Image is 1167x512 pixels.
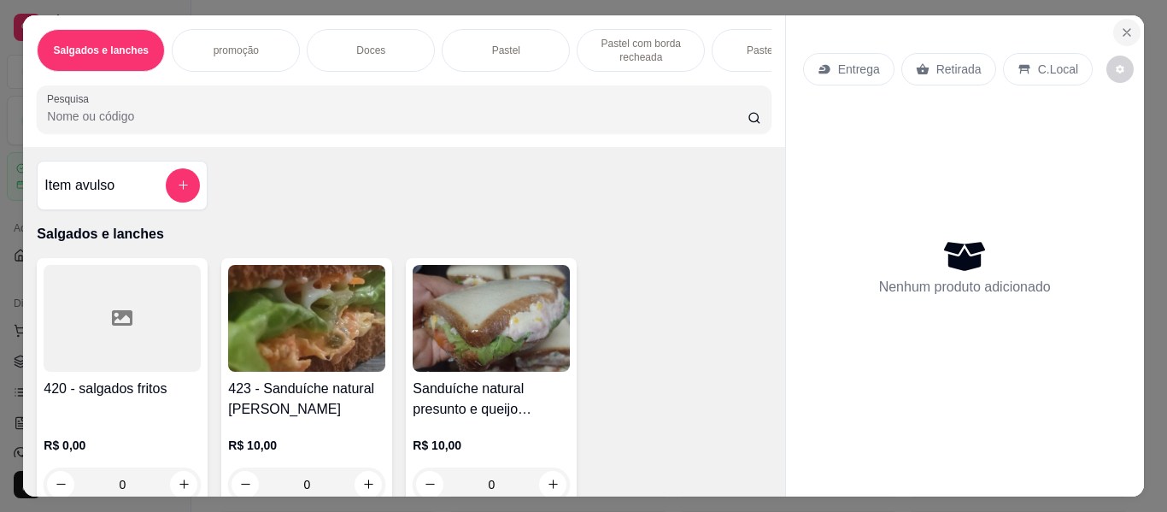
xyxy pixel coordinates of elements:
[1038,61,1078,78] p: C.Local
[228,379,385,420] h4: 423 - Sanduíche natural [PERSON_NAME]
[413,437,570,454] p: R$ 10,00
[47,108,748,125] input: Pesquisa
[355,471,382,498] button: increase-product-quantity
[47,91,95,106] label: Pesquisa
[232,471,259,498] button: decrease-product-quantity
[228,437,385,454] p: R$ 10,00
[166,168,200,203] button: add-separate-item
[591,37,690,64] p: Pastel com borda recheada
[44,175,114,196] h4: Item avulso
[1106,56,1134,83] button: decrease-product-quantity
[936,61,982,78] p: Retirada
[838,61,880,78] p: Entrega
[228,265,385,372] img: product-image
[416,471,443,498] button: decrease-product-quantity
[214,44,259,57] p: promoção
[37,224,771,244] p: Salgados e lanches
[747,44,806,57] p: Pastel doces
[492,44,520,57] p: Pastel
[356,44,385,57] p: Doces
[879,277,1051,297] p: Nenhum produto adicionado
[539,471,566,498] button: increase-product-quantity
[413,265,570,372] img: product-image
[413,379,570,420] h4: Sanduíche natural presunto e queijo cremoso
[1113,19,1141,46] button: Close
[44,379,201,399] h4: 420 - salgados fritos
[54,44,149,57] p: Salgados e lanches
[44,437,201,454] p: R$ 0,00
